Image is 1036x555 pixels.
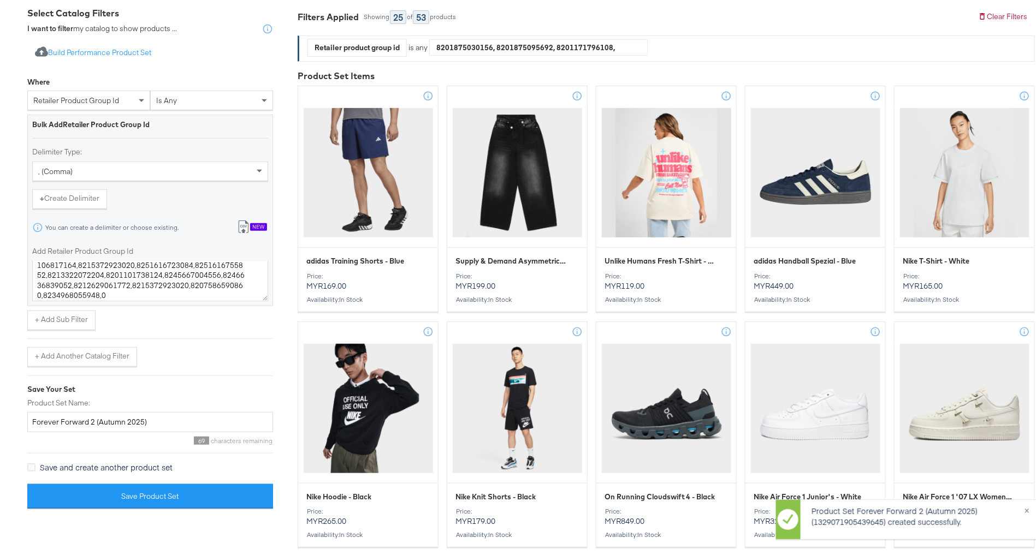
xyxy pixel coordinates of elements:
[298,8,359,20] div: Filters Applied
[637,527,661,535] span: in stock
[903,253,969,263] span: Nike T-Shirt - White
[156,92,177,102] span: is any
[786,292,810,300] span: in stock
[488,527,512,535] span: in stock
[413,7,429,21] div: 53
[812,502,1023,524] p: Product Set Forever Forward 2 (Autumn 2025) (1329071905439645) created successfully.
[754,269,877,288] p: MYR449.00
[363,10,390,17] div: Showing
[33,92,119,102] span: retailer product group id
[250,220,267,228] div: New
[430,36,647,52] div: 8201875030156, 8201875095692, 8201171796108, 8218232553612, 8216967970956, 8228804657292, 8228828...
[306,504,430,512] div: Price:
[27,395,273,405] label: Product Set Name:
[455,528,579,535] div: Availability :
[229,214,275,235] button: New
[455,504,579,523] p: MYR179.00
[407,39,429,50] div: is any
[40,458,173,469] span: Save and create another product set
[406,10,413,17] div: of
[605,293,728,300] div: Availability :
[306,269,430,277] div: Price:
[455,269,579,288] p: MYR199.00
[27,4,273,16] div: Select Catalog Filters
[306,293,430,300] div: Availability :
[488,292,512,300] span: in stock
[27,381,273,391] div: Save Your Set
[32,186,107,206] button: +Create Delimiter
[429,10,457,17] div: products
[194,433,209,441] span: 69
[936,292,959,300] span: in stock
[27,344,137,363] button: + Add Another Catalog Filter
[27,74,50,84] div: Where
[27,40,159,60] button: Build Performance Product Set
[27,20,177,31] div: my catalog to show products ...
[605,504,728,523] p: MYR849.00
[339,292,363,300] span: in stock
[637,292,661,300] span: in stock
[455,293,579,300] div: Availability :
[27,481,273,505] button: Save Product Set
[605,528,728,535] div: Availability :
[306,488,371,499] span: Nike Hoodie - Black
[27,20,73,30] strong: I want to filter
[306,253,404,263] span: adidas Training Shorts - Blue
[32,258,268,298] textarea: 8201875030156,8201875095692,8201171796108,8218232553612,8216967970956,8228804657292,8228828348556...
[754,269,877,277] div: Price:
[605,269,728,288] p: MYR119.00
[27,409,273,429] input: Give your set a descriptive name
[306,269,430,288] p: MYR169.00
[754,253,856,263] span: adidas Handball Spezial - Blue
[605,504,728,512] div: Price:
[455,488,536,499] span: Nike Knit Shorts - Black
[754,504,877,512] div: Price:
[339,527,363,535] span: in stock
[970,4,1035,23] button: Clear Filters
[27,307,96,327] button: + Add Sub Filter
[38,163,73,173] span: , (comma)
[455,269,579,277] div: Price:
[390,7,406,21] div: 25
[605,253,715,263] span: Unlike Humans Fresh T-Shirt - Beige
[298,67,1035,79] div: Product Set Items
[903,488,1014,499] span: Nike Air Force 1 '07 LX Women's - White
[605,269,728,277] div: Price:
[903,293,1026,300] div: Availability :
[27,433,273,441] div: characters remaining
[754,293,877,300] div: Availability :
[605,488,715,499] span: On Running Cloudswift 4 - Black
[1025,500,1029,512] span: ×
[40,190,44,200] strong: +
[455,504,579,512] div: Price:
[754,528,877,535] div: Availability :
[306,504,430,523] p: MYR265.00
[32,116,268,127] div: Bulk Add Retailer Product Group Id
[754,488,861,499] span: Nike Air Force 1 Junior's - White
[903,269,1026,288] p: MYR165.00
[308,36,406,53] div: Retailer product group id
[455,253,566,263] span: Supply & Demand Asymmetric Jeans - Black
[754,504,877,523] p: MYR329.00
[306,528,430,535] div: Availability :
[32,243,268,253] label: Add Retailer Product Group Id
[32,144,268,154] label: Delimiter Type:
[45,220,179,228] div: You can create a delimiter or choose existing.
[903,269,1026,277] div: Price:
